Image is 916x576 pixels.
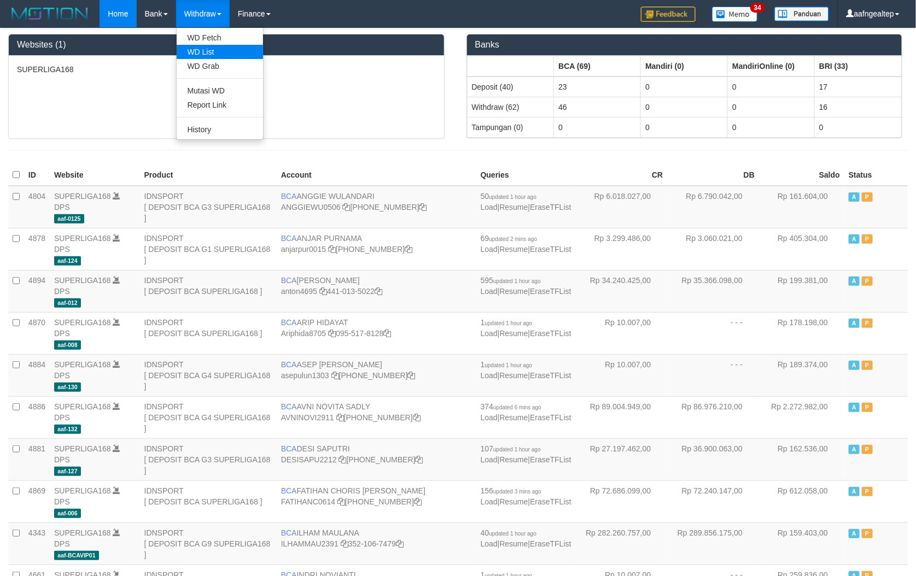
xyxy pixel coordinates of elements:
[24,186,50,228] td: 4804
[481,413,498,422] a: Load
[54,486,111,495] a: SUPERLIGA168
[481,276,571,296] span: | |
[50,438,140,480] td: DPS
[728,97,815,117] td: 0
[862,445,873,454] span: Paused
[328,329,336,338] a: Copy Ariphida8705 to clipboard
[481,234,571,254] span: | |
[405,245,412,254] a: Copy 4062281620 to clipboard
[24,354,50,396] td: 4884
[177,98,263,112] a: Report Link
[759,186,844,228] td: Rp 161.604,00
[481,402,541,411] span: 374
[343,203,351,211] a: Copy ANGGIEWU0506 to clipboard
[493,489,541,495] span: updated 3 mins ago
[641,77,728,97] td: 0
[481,245,498,254] a: Load
[844,164,908,186] th: Status
[759,354,844,396] td: Rp 189.374,00
[849,361,860,370] span: Active
[481,360,533,369] span: 1
[50,522,140,565] td: DPS
[177,84,263,98] a: Mutasi WD
[177,122,263,137] a: History
[419,203,427,211] a: Copy 4062213373 to clipboard
[576,164,668,186] th: CR
[576,354,668,396] td: Rp 10.007,00
[641,56,728,77] th: Group: activate to sort column ascending
[54,360,111,369] a: SUPERLIGA168
[481,276,541,285] span: 595
[50,186,140,228] td: DPS
[759,270,844,312] td: Rp 199.381,00
[481,444,571,464] span: | |
[815,97,902,117] td: 16
[481,528,571,548] span: | |
[339,455,347,464] a: Copy DESISAPU2212 to clipboard
[667,312,759,354] td: - - -
[759,480,844,522] td: Rp 612.058,00
[530,203,571,211] a: EraseTFList
[862,234,873,244] span: Paused
[481,528,536,537] span: 40
[862,361,873,370] span: Paused
[50,480,140,522] td: DPS
[750,3,765,13] span: 34
[281,455,337,464] a: DESISAPU2212
[277,354,476,396] td: ASEP [PERSON_NAME] [PHONE_NUMBER]
[24,164,50,186] th: ID
[481,318,571,338] span: | |
[500,539,528,548] a: Resume
[500,413,528,422] a: Resume
[500,497,528,506] a: Resume
[24,312,50,354] td: 4870
[481,287,498,296] a: Load
[281,528,297,537] span: BCA
[140,270,277,312] td: IDNSPORT [ DEPOSIT BCA SUPERLIGA168 ]
[140,186,277,228] td: IDNSPORT [ DEPOSIT BCA G3 SUPERLIGA168 ]
[281,329,326,338] a: Ariphida8705
[467,97,554,117] td: Withdraw (62)
[530,245,571,254] a: EraseTFList
[554,56,641,77] th: Group: activate to sort column ascending
[667,438,759,480] td: Rp 36.900.063,00
[481,455,498,464] a: Load
[759,228,844,270] td: Rp 405.304,00
[530,371,571,380] a: EraseTFList
[485,362,533,368] span: updated 1 hour ago
[862,277,873,286] span: Paused
[140,522,277,565] td: IDNSPORT [ DEPOSIT BCA G9 SUPERLIGA168 ]
[54,276,111,285] a: SUPERLIGA168
[281,192,297,201] span: BCA
[641,7,696,22] img: Feedback.jpg
[849,192,860,202] span: Active
[576,480,668,522] td: Rp 72.686.099,00
[759,164,844,186] th: Saldo
[331,371,339,380] a: Copy asepulun1303 to clipboard
[281,497,335,506] a: FATIHANC0614
[667,522,759,565] td: Rp 289.856.175,00
[336,413,344,422] a: Copy AVNINOVI2911 to clipboard
[759,438,844,480] td: Rp 162.536,00
[481,486,571,506] span: | |
[467,56,554,77] th: Group: activate to sort column ascending
[50,312,140,354] td: DPS
[530,413,571,422] a: EraseTFList
[140,396,277,438] td: IDNSPORT [ DEPOSIT BCA G4 SUPERLIGA168 ]
[576,522,668,565] td: Rp 282.260.757,00
[667,228,759,270] td: Rp 3.060.021,00
[849,445,860,454] span: Active
[849,234,860,244] span: Active
[413,413,421,422] a: Copy 4062280135 to clipboard
[24,228,50,270] td: 4878
[667,164,759,186] th: DB
[481,444,541,453] span: 107
[281,486,297,495] span: BCA
[481,318,533,327] span: 1
[476,164,576,186] th: Queries
[281,360,297,369] span: BCA
[50,228,140,270] td: DPS
[667,480,759,522] td: Rp 72.240.147,00
[24,480,50,522] td: 4869
[277,164,476,186] th: Account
